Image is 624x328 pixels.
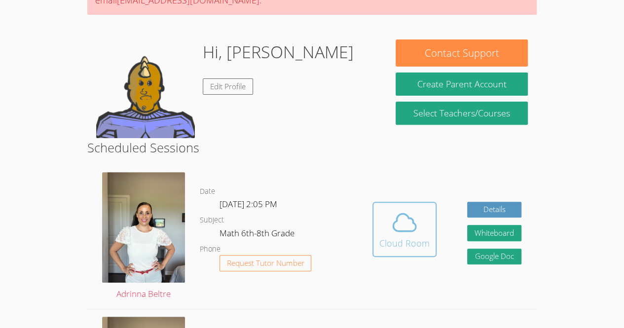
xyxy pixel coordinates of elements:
[467,202,521,218] a: Details
[379,236,430,250] div: Cloud Room
[200,243,220,255] dt: Phone
[96,39,195,138] img: default.png
[203,78,253,95] a: Edit Profile
[102,172,185,283] img: IMG_9685.jpeg
[396,39,527,67] button: Contact Support
[467,225,521,241] button: Whiteboard
[102,172,185,301] a: Adrinna Beltre
[467,249,521,265] a: Google Doc
[227,259,304,267] span: Request Tutor Number
[220,198,277,210] span: [DATE] 2:05 PM
[396,73,527,96] button: Create Parent Account
[200,185,215,198] dt: Date
[203,39,354,65] h1: Hi, [PERSON_NAME]
[372,202,437,257] button: Cloud Room
[396,102,527,125] a: Select Teachers/Courses
[220,255,312,271] button: Request Tutor Number
[200,214,224,226] dt: Subject
[87,138,537,157] h2: Scheduled Sessions
[220,226,296,243] dd: Math 6th-8th Grade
